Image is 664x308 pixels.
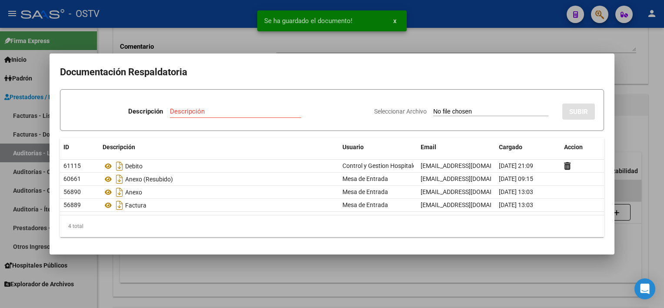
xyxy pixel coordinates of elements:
[114,172,125,186] i: Descargar documento
[60,64,604,80] h2: Documentación Respaldatoria
[499,144,522,151] span: Cargado
[569,108,588,116] span: SUBIR
[60,138,99,157] datatable-header-cell: ID
[264,17,352,25] span: Se ha guardado el documento!
[103,198,335,212] div: Factura
[103,172,335,186] div: Anexo (Resubido)
[103,159,335,173] div: Debito
[634,278,655,299] div: Open Intercom Messenger
[499,175,533,182] span: [DATE] 09:15
[128,107,163,117] p: Descripción
[60,215,604,237] div: 4 total
[103,144,135,151] span: Descripción
[63,175,81,182] span: 60661
[499,162,533,169] span: [DATE] 21:09
[99,138,339,157] datatable-header-cell: Descripción
[342,201,388,208] span: Mesa de Entrada
[417,138,495,157] datatable-header-cell: Email
[103,185,335,199] div: Anexo
[63,162,81,169] span: 61115
[495,138,561,157] datatable-header-cell: Cargado
[63,201,81,208] span: 56889
[114,159,125,173] i: Descargar documento
[374,108,427,115] span: Seleccionar Archivo
[499,201,533,208] span: [DATE] 13:03
[342,175,388,182] span: Mesa de Entrada
[386,13,403,29] button: x
[339,138,417,157] datatable-header-cell: Usuario
[561,138,604,157] datatable-header-cell: Accion
[63,188,81,195] span: 56890
[114,198,125,212] i: Descargar documento
[114,185,125,199] i: Descargar documento
[421,201,517,208] span: [EMAIL_ADDRESS][DOMAIN_NAME]
[421,162,517,169] span: [EMAIL_ADDRESS][DOMAIN_NAME]
[342,162,464,169] span: Control y Gestion Hospitales Públicos (OSTV)
[393,17,396,25] span: x
[421,188,517,195] span: [EMAIL_ADDRESS][DOMAIN_NAME]
[421,144,436,151] span: Email
[499,188,533,195] span: [DATE] 13:03
[421,175,517,182] span: [EMAIL_ADDRESS][DOMAIN_NAME]
[342,188,388,195] span: Mesa de Entrada
[342,144,364,151] span: Usuario
[63,144,69,151] span: ID
[562,104,595,120] button: SUBIR
[564,144,583,151] span: Accion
